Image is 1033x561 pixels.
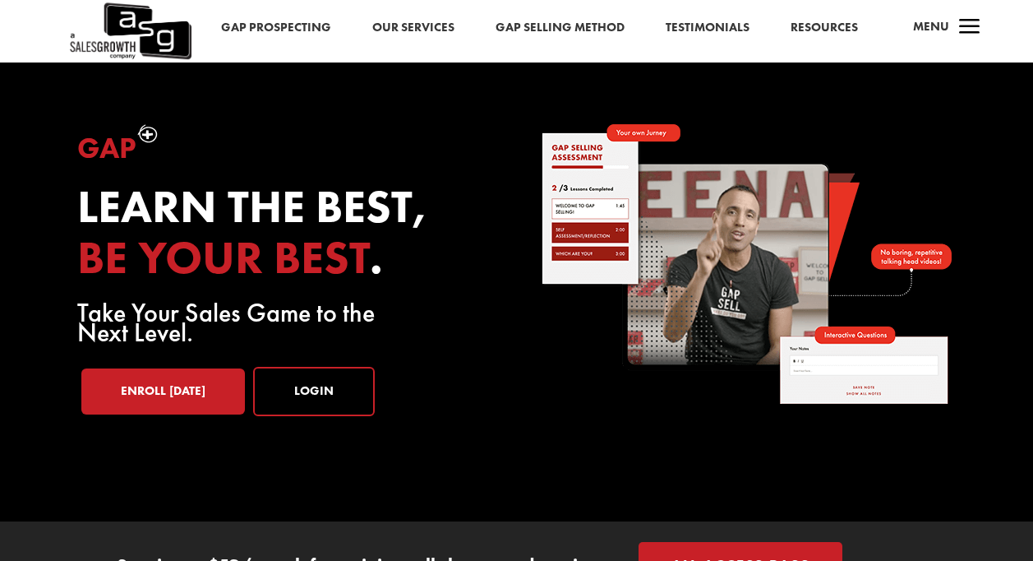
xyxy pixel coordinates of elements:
a: Login [253,367,375,416]
span: be your best [77,228,370,287]
a: Our Services [372,17,454,39]
a: Enroll [DATE] [81,369,245,415]
img: plus-symbol-white [137,124,158,143]
span: a [953,12,986,44]
span: Menu [913,18,949,35]
a: Gap Selling Method [496,17,625,39]
h2: Learn the best, . [77,182,492,291]
p: Take Your Sales Game to the Next Level. [77,304,492,343]
a: Gap Prospecting [221,17,331,39]
span: Gap [77,129,136,167]
img: self-paced-sales-course-online [541,124,952,404]
a: Resources [791,17,858,39]
a: Testimonials [666,17,749,39]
